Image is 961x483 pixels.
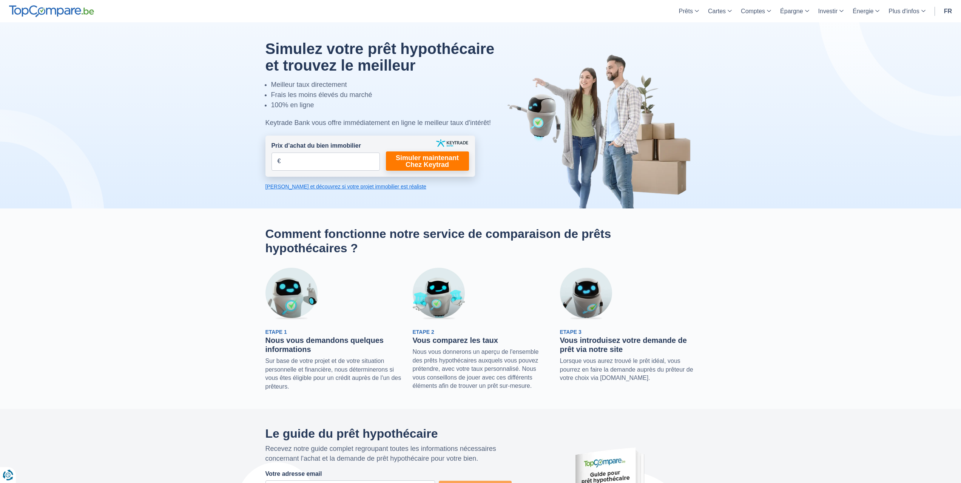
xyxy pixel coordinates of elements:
[265,427,512,440] h2: Le guide du prêt hypothécaire
[560,268,612,320] img: Etape 3
[265,227,696,256] h2: Comment fonctionne notre service de comparaison de prêts hypothécaires ?
[560,336,696,354] h3: Vous introduisez votre demande de prêt via notre site
[265,357,401,391] p: Sur base de votre projet et de votre situation personnelle et financière, nous déterminerons si v...
[265,329,287,335] span: Etape 1
[560,357,696,382] p: Lorsque vous aurez trouvé le prêt idéal, vous pourrez en faire la demande auprès du prêteur de vo...
[436,139,468,147] img: keytrade
[413,348,549,390] p: Nous vous donnerons un aperçu de l'ensemble des prêts hypothécaires auxquels vous pouvez prétendr...
[413,329,434,335] span: Etape 2
[560,329,582,335] span: Etape 3
[271,100,512,110] li: 100% en ligne
[271,90,512,100] li: Frais les moins élevés du marché
[271,142,361,150] label: Prix d’achat du bien immobilier
[386,151,469,171] a: Simuler maintenant Chez Keytrad
[265,183,475,190] a: [PERSON_NAME] et découvrez si votre projet immobilier est réaliste
[265,268,318,320] img: Etape 1
[265,444,512,463] p: Recevez notre guide complet regroupant toutes les informations nécessaires concernant l'achat et ...
[507,54,696,208] img: image-hero
[278,157,281,166] span: €
[265,336,401,354] h3: Nous vous demandons quelques informations
[413,336,549,345] h3: Vous comparez les taux
[413,268,465,320] img: Etape 2
[265,470,322,478] label: Votre adresse email
[265,40,512,74] h1: Simulez votre prêt hypothécaire et trouvez le meilleur
[265,118,512,128] div: Keytrade Bank vous offre immédiatement en ligne le meilleur taux d'intérêt!
[9,5,94,17] img: TopCompare
[271,80,512,90] li: Meilleur taux directement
